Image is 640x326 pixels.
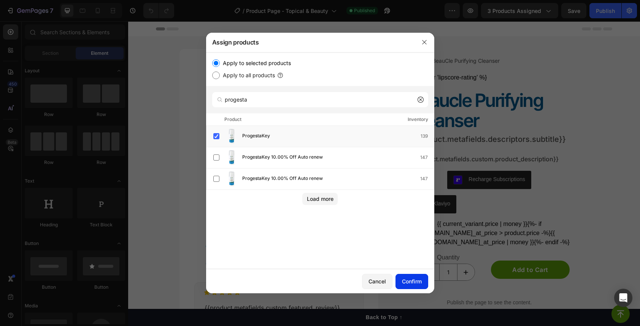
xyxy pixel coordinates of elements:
div: Assign products [206,32,414,52]
div: Load more [307,195,333,203]
p: {{product.metafields.descriptors.subtitle}} [281,111,441,125]
p: {{product.metafields.custom.featured_review}} [76,281,225,292]
div: Quantity [281,230,360,243]
button: Klaviyo [284,174,328,192]
div: Cancel [368,277,386,285]
span: Home [281,35,295,44]
div: Product [224,116,241,123]
nav: breadcrumb [281,35,441,44]
div: {%- if [DOMAIN_NAME]_at_price > product.price -%} {%- endif -%} [281,195,441,226]
img: An 8 oz. bottle of BeauCle Skin Purifying Face and Body Wash that is a purifying cleanser. [67,43,235,212]
span: ProgestaKey 10.00% Off Auto renew [242,153,323,162]
div: Open Intercom Messenger [614,289,632,307]
img: product-img [224,171,239,186]
div: 147 [420,175,434,183]
div: Inventory [408,116,428,123]
button: Confirm [395,274,428,289]
div: Recharge Subscriptions [340,154,397,162]
button: Load more [302,193,338,205]
span: BeauCle Purifying Cleanser [304,35,372,44]
div: 139 [421,132,434,140]
div: Add to Cart [384,244,420,253]
span: {{ current_[DOMAIN_NAME]_at_price | money }} [281,208,427,224]
h1: beaucle purifying cleanser [281,68,441,110]
label: Apply to all products [220,71,275,80]
p: Publish the page to see the content. [281,277,441,285]
span: {{ current_variant.price | money }} [309,199,399,206]
span: ProgestaKey 10.00% Off Auto renew [242,175,323,183]
img: An 8 oz. bottle of BeauCle Skin Purifying Face and Body Wash that is a purifying cleanser. [67,216,96,246]
input: Search products [212,92,428,107]
div: Klaviyo [305,178,322,186]
img: Klaviyo.png [290,178,299,188]
p: {{product.metafields.custom.product_description}} [281,132,441,143]
img: product-img [224,150,239,165]
label: Apply to selected products [220,59,291,68]
span: ProgestaKey [242,132,270,140]
img: product-img [224,129,239,144]
button: Recharge Subscriptions [319,149,403,168]
input: quantity [311,243,329,259]
div: /> [206,52,434,269]
button: Add to Cart [363,239,442,258]
button: decrement [294,243,311,259]
div: 147 [420,154,434,161]
div: {% render 'lipscore-rating' %} [281,52,441,61]
div: Confirm [402,277,422,285]
button: Cancel [362,274,392,289]
button: increment [329,243,346,259]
